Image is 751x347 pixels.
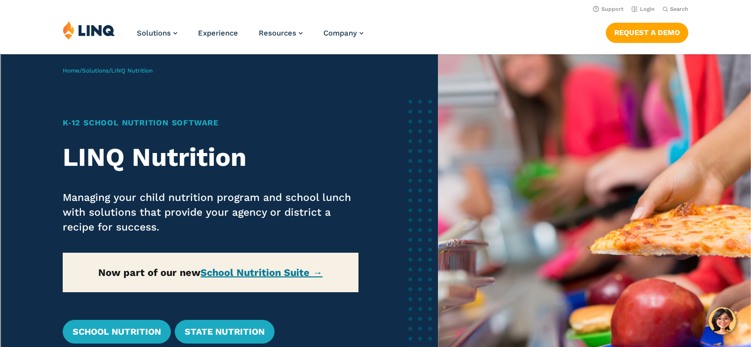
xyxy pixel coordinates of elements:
[63,21,115,39] img: LINQ | K‑12 Software
[323,29,363,38] a: Company
[137,29,177,38] a: Solutions
[137,21,363,53] nav: Primary Navigation
[670,6,688,12] span: Search
[137,29,171,38] span: Solutions
[709,307,736,335] button: Hello, have a question? Let’s chat.
[606,23,688,42] a: Request a Demo
[663,5,688,13] button: Open Search Bar
[606,21,688,42] nav: Button Navigation
[323,29,357,38] span: Company
[632,6,655,12] a: Login
[198,29,238,38] a: Experience
[259,29,296,38] span: Resources
[593,6,624,12] a: Support
[259,29,303,38] a: Resources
